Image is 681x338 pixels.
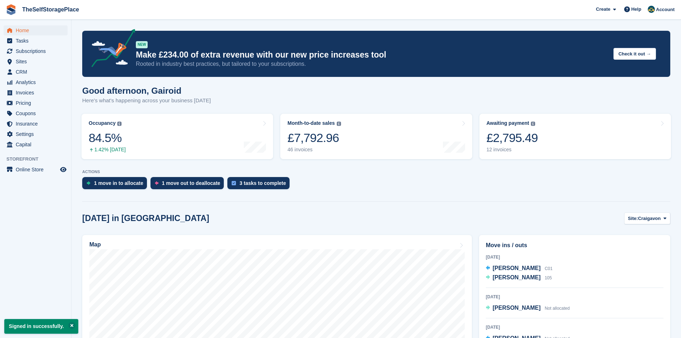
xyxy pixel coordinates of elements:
[4,77,68,87] a: menu
[227,177,293,193] a: 3 tasks to complete
[4,25,68,35] a: menu
[89,131,126,145] div: 84.5%
[82,170,670,174] p: ACTIONS
[162,180,220,186] div: 1 move out to deallocate
[487,120,529,126] div: Awaiting payment
[486,294,663,300] div: [DATE]
[4,67,68,77] a: menu
[16,46,59,56] span: Subscriptions
[479,114,671,159] a: Awaiting payment £2,795.49 12 invoices
[16,119,59,129] span: Insurance
[4,88,68,98] a: menu
[486,241,663,250] h2: Move ins / outs
[4,36,68,46] a: menu
[240,180,286,186] div: 3 tasks to complete
[4,165,68,175] a: menu
[16,165,59,175] span: Online Store
[16,77,59,87] span: Analytics
[82,86,211,95] h1: Good afternoon, Gairoid
[4,57,68,67] a: menu
[87,181,90,185] img: move_ins_to_allocate_icon-fdf77a2bb77ea45bf5b3d319d69a93e2d87916cf1d5bf7949dd705db3b84f3ca.svg
[624,212,671,224] button: Site: Craigavon
[16,98,59,108] span: Pricing
[287,147,341,153] div: 46 invoices
[493,265,541,271] span: [PERSON_NAME]
[4,129,68,139] a: menu
[85,29,135,70] img: price-adjustments-announcement-icon-8257ccfd72463d97f412b2fc003d46551f7dbcb40ab6d574587a9cd5c0d94...
[280,114,472,159] a: Month-to-date sales £7,792.96 46 invoices
[656,6,675,13] span: Account
[136,60,608,68] p: Rooted in industry best practices, but tailored to your subscriptions.
[19,4,82,15] a: TheSelfStoragePlace
[531,122,535,126] img: icon-info-grey-7440780725fd019a000dd9b08b2336e03edf1995a4989e88bcd33f0948082b44.svg
[486,264,553,273] a: [PERSON_NAME] C01
[545,275,552,280] span: 105
[486,254,663,260] div: [DATE]
[487,147,538,153] div: 12 invoices
[16,108,59,118] span: Coupons
[487,131,538,145] div: £2,795.49
[486,304,570,313] a: [PERSON_NAME] Not allocated
[493,274,541,280] span: [PERSON_NAME]
[287,120,335,126] div: Month-to-date sales
[16,139,59,150] span: Capital
[232,181,236,185] img: task-75834270c22a3079a89374b754ae025e5fb1db73e45f91037f5363f120a921f8.svg
[493,305,541,311] span: [PERSON_NAME]
[6,4,16,15] img: stora-icon-8386f47178a22dfd0bd8f6a31ec36ba5ce8667c1dd55bd0f319d3a0aa187defe.svg
[16,36,59,46] span: Tasks
[89,120,115,126] div: Occupancy
[486,324,663,330] div: [DATE]
[628,215,638,222] span: Site:
[545,266,553,271] span: C01
[89,241,101,248] h2: Map
[545,306,570,311] span: Not allocated
[136,41,148,48] div: NEW
[16,67,59,77] span: CRM
[638,215,661,222] span: Craigavon
[337,122,341,126] img: icon-info-grey-7440780725fd019a000dd9b08b2336e03edf1995a4989e88bcd33f0948082b44.svg
[94,180,143,186] div: 1 move in to allocate
[16,88,59,98] span: Invoices
[136,50,608,60] p: Make £234.00 of extra revenue with our new price increases tool
[150,177,227,193] a: 1 move out to deallocate
[631,6,641,13] span: Help
[596,6,610,13] span: Create
[4,119,68,129] a: menu
[82,114,273,159] a: Occupancy 84.5% 1.42% [DATE]
[4,139,68,150] a: menu
[613,48,656,60] button: Check it out →
[82,214,209,223] h2: [DATE] in [GEOGRAPHIC_DATA]
[4,108,68,118] a: menu
[6,156,71,163] span: Storefront
[4,46,68,56] a: menu
[82,97,211,105] p: Here's what's happening across your business [DATE]
[16,25,59,35] span: Home
[59,165,68,174] a: Preview store
[4,98,68,108] a: menu
[4,319,78,334] p: Signed in successfully.
[82,177,150,193] a: 1 move in to allocate
[486,273,552,283] a: [PERSON_NAME] 105
[648,6,655,13] img: Gairoid
[117,122,122,126] img: icon-info-grey-7440780725fd019a000dd9b08b2336e03edf1995a4989e88bcd33f0948082b44.svg
[155,181,158,185] img: move_outs_to_deallocate_icon-f764333ba52eb49d3ac5e1228854f67142a1ed5810a6f6cc68b1a99e826820c5.svg
[89,147,126,153] div: 1.42% [DATE]
[16,57,59,67] span: Sites
[287,131,341,145] div: £7,792.96
[16,129,59,139] span: Settings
